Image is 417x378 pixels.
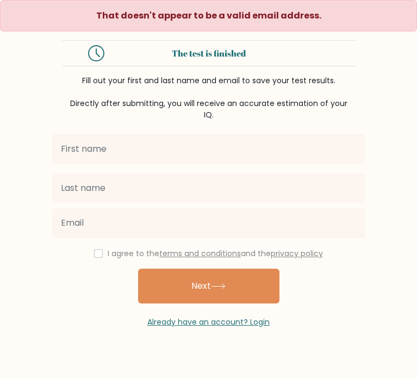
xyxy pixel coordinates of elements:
input: Email [52,208,365,238]
a: privacy policy [271,248,323,259]
div: Fill out your first and last name and email to save your test results. Directly after submitting,... [62,75,356,121]
input: First name [52,134,365,164]
input: Last name [52,173,365,203]
label: I agree to the and the [108,248,323,259]
button: Next [138,269,279,303]
div: The test is finished [117,47,300,60]
a: terms and conditions [159,248,241,259]
strong: That doesn't appear to be a valid email address. [96,9,321,22]
a: Already have an account? Login [147,317,270,327]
